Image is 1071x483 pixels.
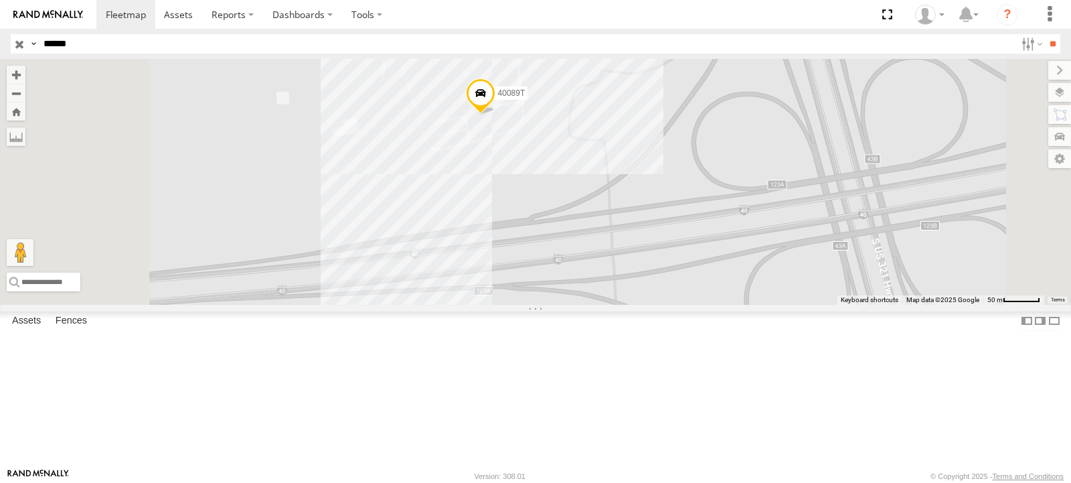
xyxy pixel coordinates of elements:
label: Dock Summary Table to the Right [1034,312,1047,331]
label: Search Filter Options [1016,34,1045,54]
label: Assets [5,312,48,331]
span: Map data ©2025 Google [906,296,979,303]
button: Zoom Home [7,102,25,121]
i: ? [997,4,1018,25]
label: Hide Summary Table [1048,312,1061,331]
label: Measure [7,127,25,146]
label: Search Query [28,34,39,54]
div: © Copyright 2025 - [930,472,1064,480]
button: Zoom in [7,66,25,84]
label: Fences [49,312,94,331]
button: Drag Pegman onto the map to open Street View [7,239,33,266]
button: Keyboard shortcuts [841,295,898,305]
span: 50 m [987,296,1003,303]
img: rand-logo.svg [13,10,83,19]
label: Dock Summary Table to the Left [1020,312,1034,331]
a: Visit our Website [7,470,69,483]
button: Map Scale: 50 m per 52 pixels [983,295,1044,305]
div: Denise Wike [910,5,949,25]
label: Map Settings [1048,149,1071,168]
a: Terms and Conditions [993,472,1064,480]
div: Version: 308.01 [475,472,525,480]
button: Zoom out [7,84,25,102]
span: 40089T [498,89,525,98]
a: Terms (opens in new tab) [1051,297,1065,302]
